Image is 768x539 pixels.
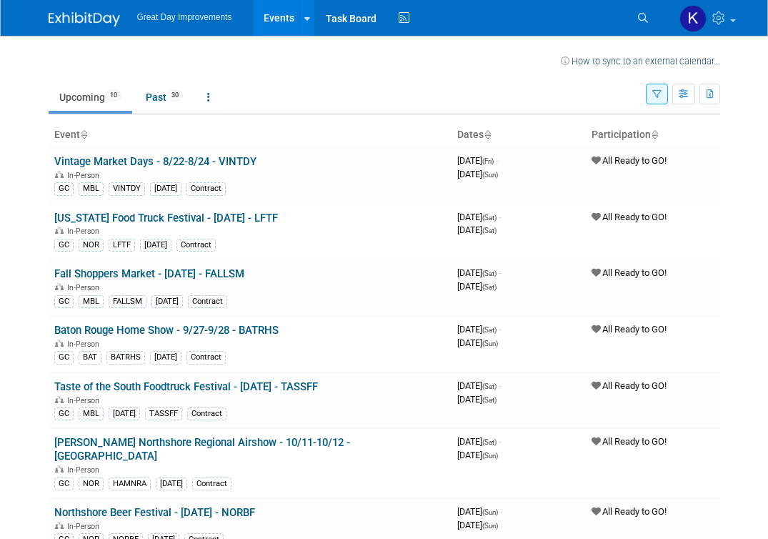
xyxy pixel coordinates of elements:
[499,380,501,391] span: -
[452,123,586,147] th: Dates
[55,171,64,178] img: In-Person Event
[679,5,707,32] img: Kenneth Luquette
[79,478,104,490] div: NOR
[482,157,494,165] span: (Fri)
[499,324,501,335] span: -
[482,227,497,234] span: (Sat)
[54,212,278,224] a: [US_STATE] Food Truck Festival - [DATE] - LFTF
[109,182,145,195] div: VINTDY
[67,340,104,349] span: In-Person
[586,123,720,147] th: Participation
[106,351,145,364] div: BATRHS
[457,380,501,391] span: [DATE]
[54,407,74,420] div: GC
[67,171,104,180] span: In-Person
[482,452,498,460] span: (Sun)
[79,182,104,195] div: MBL
[54,506,255,519] a: Northshore Beer Festival - [DATE] - NORBF
[150,182,181,195] div: [DATE]
[482,269,497,277] span: (Sat)
[188,295,227,308] div: Contract
[484,129,491,140] a: Sort by Start Date
[500,506,502,517] span: -
[79,239,104,252] div: NOR
[167,90,183,101] span: 30
[106,90,121,101] span: 10
[145,407,182,420] div: TASSFF
[79,351,101,364] div: BAT
[482,283,497,291] span: (Sat)
[482,508,498,516] span: (Sun)
[55,227,64,234] img: In-Person Event
[49,12,120,26] img: ExhibitDay
[55,283,64,290] img: In-Person Event
[482,340,498,347] span: (Sun)
[67,227,104,236] span: In-Person
[192,478,231,490] div: Contract
[55,340,64,347] img: In-Person Event
[592,506,667,517] span: All Ready to GO!
[54,239,74,252] div: GC
[67,396,104,405] span: In-Person
[651,129,658,140] a: Sort by Participation Type
[482,171,498,179] span: (Sun)
[151,295,183,308] div: [DATE]
[457,337,498,348] span: [DATE]
[54,267,244,280] a: Fall Shoppers Market - [DATE] - FALLSM
[482,522,498,530] span: (Sun)
[176,239,216,252] div: Contract
[67,522,104,531] span: In-Person
[592,324,667,335] span: All Ready to GO!
[496,155,498,166] span: -
[79,295,104,308] div: MBL
[54,351,74,364] div: GC
[592,380,667,391] span: All Ready to GO!
[592,155,667,166] span: All Ready to GO!
[457,450,498,460] span: [DATE]
[54,182,74,195] div: GC
[54,324,279,337] a: Baton Rouge Home Show - 9/27-9/28 - BATRHS
[592,267,667,278] span: All Ready to GO!
[109,295,146,308] div: FALLSM
[457,436,501,447] span: [DATE]
[499,436,501,447] span: -
[140,239,171,252] div: [DATE]
[137,12,232,22] span: Great Day Improvements
[457,224,497,235] span: [DATE]
[561,56,720,66] a: How to sync to an external calendar...
[186,351,226,364] div: Contract
[187,407,226,420] div: Contract
[482,438,497,446] span: (Sat)
[457,394,497,405] span: [DATE]
[156,478,187,490] div: [DATE]
[54,478,74,490] div: GC
[49,84,132,111] a: Upcoming10
[499,267,501,278] span: -
[109,407,140,420] div: [DATE]
[457,506,502,517] span: [DATE]
[457,212,501,222] span: [DATE]
[150,351,181,364] div: [DATE]
[80,129,87,140] a: Sort by Event Name
[55,522,64,529] img: In-Person Event
[592,436,667,447] span: All Ready to GO!
[49,123,452,147] th: Event
[499,212,501,222] span: -
[55,465,64,473] img: In-Person Event
[109,478,151,490] div: HAMNRA
[109,239,135,252] div: LFTF
[482,326,497,334] span: (Sat)
[482,396,497,404] span: (Sat)
[457,169,498,179] span: [DATE]
[457,281,497,292] span: [DATE]
[457,267,501,278] span: [DATE]
[457,155,498,166] span: [DATE]
[67,465,104,475] span: In-Person
[54,436,350,463] a: [PERSON_NAME] Northshore Regional Airshow - 10/11-10/12 - [GEOGRAPHIC_DATA]
[135,84,194,111] a: Past30
[54,295,74,308] div: GC
[457,324,501,335] span: [DATE]
[54,155,256,168] a: Vintage Market Days - 8/22-8/24 - VINTDY
[54,380,318,393] a: Taste of the South Foodtruck Festival - [DATE] - TASSFF
[482,382,497,390] span: (Sat)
